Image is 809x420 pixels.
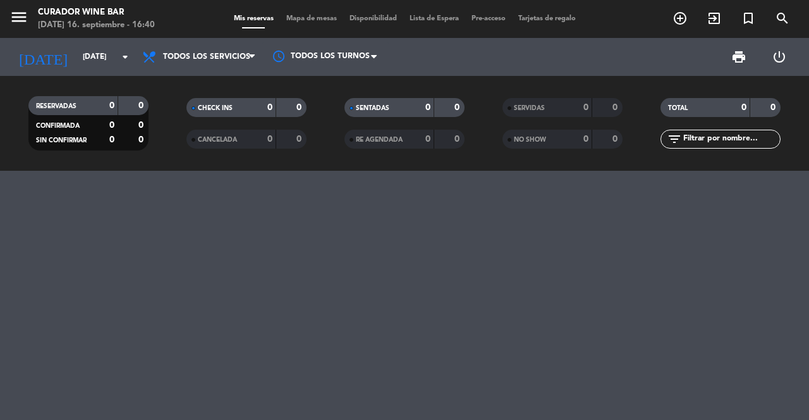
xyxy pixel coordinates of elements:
[772,49,787,65] i: power_settings_new
[731,49,746,65] span: print
[770,103,778,112] strong: 0
[583,103,588,112] strong: 0
[36,137,87,144] span: SIN CONFIRMAR
[109,135,114,144] strong: 0
[109,121,114,130] strong: 0
[403,15,465,22] span: Lista de Espera
[514,137,546,143] span: NO SHOW
[454,135,462,144] strong: 0
[9,8,28,31] button: menu
[682,132,780,146] input: Filtrar por nombre...
[267,103,272,112] strong: 0
[198,105,233,111] span: CHECK INS
[36,123,80,129] span: CONFIRMADA
[343,15,403,22] span: Disponibilidad
[9,43,76,71] i: [DATE]
[465,15,512,22] span: Pre-acceso
[280,15,343,22] span: Mapa de mesas
[759,38,800,76] div: LOG OUT
[38,6,155,19] div: Curador Wine Bar
[454,103,462,112] strong: 0
[707,11,722,26] i: exit_to_app
[163,52,250,61] span: Todos los servicios
[612,135,620,144] strong: 0
[9,8,28,27] i: menu
[118,49,133,65] i: arrow_drop_down
[228,15,280,22] span: Mis reservas
[36,103,76,109] span: RESERVADAS
[109,101,114,110] strong: 0
[267,135,272,144] strong: 0
[138,101,146,110] strong: 0
[425,135,430,144] strong: 0
[512,15,582,22] span: Tarjetas de regalo
[741,103,746,112] strong: 0
[38,19,155,32] div: [DATE] 16. septiembre - 16:40
[741,11,756,26] i: turned_in_not
[583,135,588,144] strong: 0
[425,103,430,112] strong: 0
[296,103,304,112] strong: 0
[668,105,688,111] span: TOTAL
[514,105,545,111] span: SERVIDAS
[356,137,403,143] span: RE AGENDADA
[356,105,389,111] span: SENTADAS
[667,132,682,147] i: filter_list
[672,11,688,26] i: add_circle_outline
[296,135,304,144] strong: 0
[775,11,790,26] i: search
[612,103,620,112] strong: 0
[198,137,237,143] span: CANCELADA
[138,121,146,130] strong: 0
[138,135,146,144] strong: 0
